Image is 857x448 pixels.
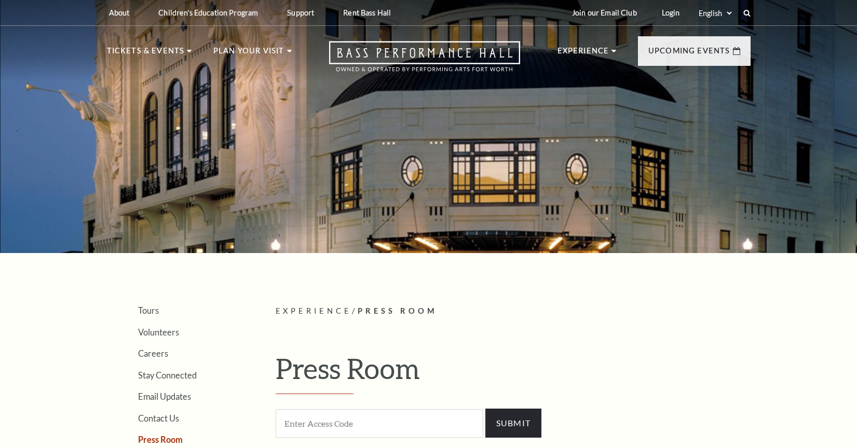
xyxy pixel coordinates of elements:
p: Experience [557,45,609,63]
h1: Press Room [276,352,751,394]
p: Rent Bass Hall [343,8,391,17]
p: / [276,305,751,318]
a: Volunteers [138,327,179,337]
p: Children's Education Program [158,8,258,17]
input: Enter Access Code [276,409,483,438]
span: Press Room [358,306,438,315]
a: Careers [138,348,168,358]
select: Select: [697,8,733,18]
p: Tickets & Events [107,45,185,63]
a: Tours [138,305,159,315]
input: SUBMIT [485,409,542,438]
p: Support [287,8,314,17]
p: About [109,8,130,17]
p: Plan Your Visit [213,45,284,63]
a: Contact Us [138,413,179,423]
a: Email Updates [138,391,191,401]
a: Press Room [138,435,183,444]
span: Experience [276,306,352,315]
p: Upcoming Events [648,45,730,63]
a: Stay Connected [138,370,197,380]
